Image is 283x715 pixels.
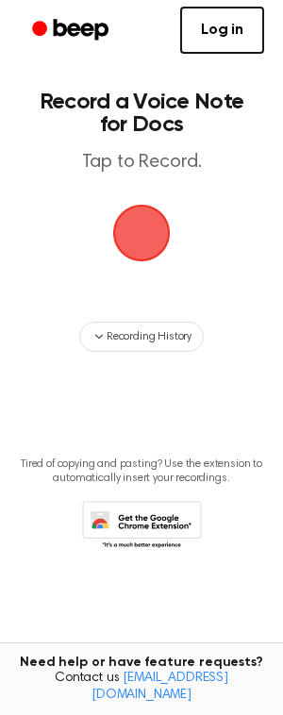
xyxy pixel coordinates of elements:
[19,12,125,49] a: Beep
[34,151,249,175] p: Tap to Record.
[11,671,272,704] span: Contact us
[107,328,191,345] span: Recording History
[79,322,204,352] button: Recording History
[113,205,170,261] button: Beep Logo
[34,91,249,136] h1: Record a Voice Note for Docs
[15,457,268,486] p: Tired of copying and pasting? Use the extension to automatically insert your recordings.
[180,7,264,54] a: Log in
[92,672,228,702] a: [EMAIL_ADDRESS][DOMAIN_NAME]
